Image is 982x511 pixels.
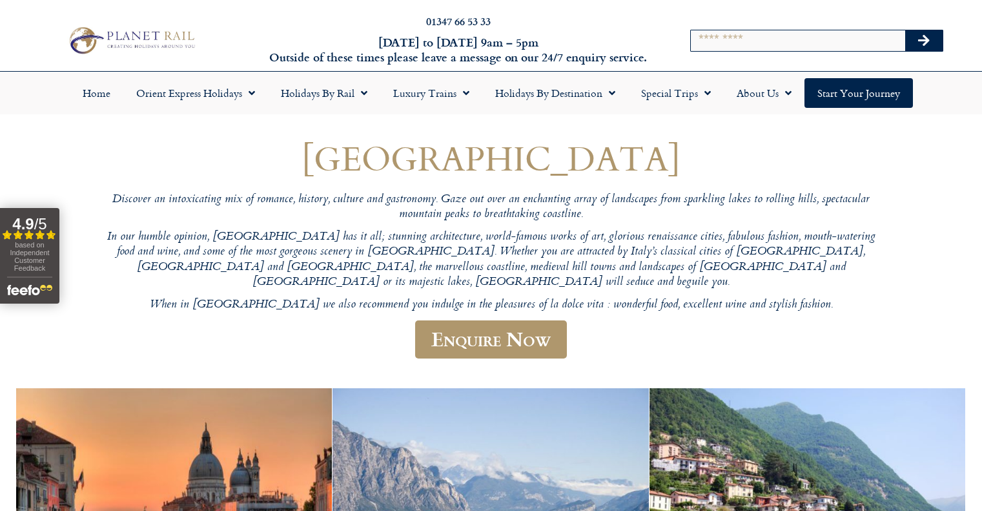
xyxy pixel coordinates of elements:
nav: Menu [6,78,976,108]
a: Enquire Now [415,320,567,359]
button: Search [905,30,943,51]
h6: [DATE] to [DATE] 9am – 5pm Outside of these times please leave a message on our 24/7 enquiry serv... [265,35,651,65]
p: When in [GEOGRAPHIC_DATA] we also recommend you indulge in the pleasures of la dolce vita : wonde... [104,298,879,313]
h1: [GEOGRAPHIC_DATA] [104,139,879,177]
a: Orient Express Holidays [123,78,268,108]
p: In our humble opinion, [GEOGRAPHIC_DATA] has it all; stunning architecture, world-famous works of... [104,230,879,290]
a: About Us [724,78,804,108]
a: Special Trips [628,78,724,108]
a: Holidays by Rail [268,78,380,108]
a: Luxury Trains [380,78,482,108]
img: Planet Rail Train Holidays Logo [64,24,198,57]
a: Home [70,78,123,108]
p: Discover an intoxicating mix of romance, history, culture and gastronomy. Gaze out over an enchan... [104,193,879,223]
a: 01347 66 53 33 [426,14,491,28]
a: Holidays by Destination [482,78,628,108]
a: Start your Journey [804,78,913,108]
